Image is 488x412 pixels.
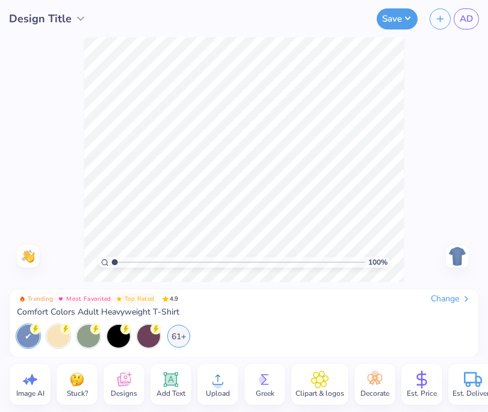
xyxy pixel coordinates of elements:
img: Top Rated sort [116,296,122,302]
span: Most Favorited [66,296,111,302]
span: Est. Price [407,389,437,398]
div: 61+ [167,325,190,348]
button: Badge Button [55,294,113,304]
span: Upload [206,389,230,398]
span: 100 % [368,257,388,268]
span: Greek [256,389,274,398]
span: Comfort Colors Adult Heavyweight T-Shirt [17,307,179,318]
span: Design Title [9,11,72,27]
a: AD [454,8,479,29]
span: 4.9 [159,294,182,304]
span: Trending [28,296,53,302]
button: Badge Button [17,294,55,304]
img: Back [448,247,467,266]
span: Decorate [360,389,389,398]
img: Most Favorited sort [58,296,64,302]
span: Clipart & logos [295,389,344,398]
span: AD [460,12,473,26]
span: Image AI [16,389,45,398]
span: Top Rated [125,296,155,302]
span: Add Text [156,389,185,398]
img: Stuck? [68,370,86,389]
span: Stuck? [67,389,88,398]
span: Designs [111,389,137,398]
div: Change [431,294,471,304]
button: Save [377,8,418,29]
img: Trending sort [19,296,25,302]
button: Badge Button [114,294,157,304]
